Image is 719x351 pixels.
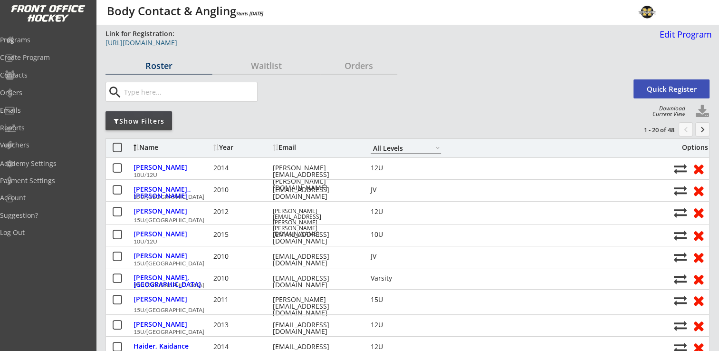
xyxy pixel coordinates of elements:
[273,322,358,335] div: [EMAIL_ADDRESS][DOMAIN_NAME]
[320,61,397,70] div: Orders
[690,228,707,243] button: Remove from roster (no refund)
[134,307,669,313] div: 15U/[GEOGRAPHIC_DATA]
[690,250,707,264] button: Remove from roster (no refund)
[695,105,709,119] button: Click to download full roster. Your browser settings may try to block it, check your security set...
[134,239,669,244] div: 10U/12U
[134,261,669,266] div: 15U/[GEOGRAPHIC_DATA]
[105,61,212,70] div: Roster
[213,186,270,193] div: 2010
[236,10,263,17] em: Starts [DATE]
[134,296,211,302] div: [PERSON_NAME]
[674,319,687,332] button: Move player
[695,122,709,136] button: keyboard_arrow_right
[273,165,358,191] div: [PERSON_NAME][EMAIL_ADDRESS][PERSON_NAME][DOMAIN_NAME]
[371,208,441,215] div: 12U
[273,275,358,288] div: [EMAIL_ADDRESS][DOMAIN_NAME]
[371,165,441,171] div: 12U
[690,205,707,220] button: Remove from roster (no refund)
[213,144,270,151] div: Year
[134,274,211,288] div: [PERSON_NAME], [GEOGRAPHIC_DATA]
[690,318,707,333] button: Remove from roster (no refund)
[213,343,270,350] div: 2014
[134,217,669,223] div: 15U/[GEOGRAPHIC_DATA]
[134,164,211,171] div: [PERSON_NAME]
[213,208,270,215] div: 2012
[371,343,441,350] div: 12U
[105,39,585,46] div: [URL][DOMAIN_NAME]
[371,296,441,303] div: 15U
[273,231,358,244] div: [EMAIL_ADDRESS][DOMAIN_NAME]
[656,30,712,47] a: Edit Program
[273,144,358,151] div: Email
[273,253,358,266] div: [EMAIL_ADDRESS][DOMAIN_NAME]
[371,186,441,193] div: JV
[134,343,211,350] div: Haider, Kaidance
[679,122,693,136] button: chevron_left
[134,283,669,288] div: 15U/[GEOGRAPHIC_DATA]
[674,229,687,242] button: Move player
[371,231,441,238] div: 10U
[134,172,669,178] div: 10U/12U
[213,296,270,303] div: 2011
[674,251,687,263] button: Move player
[690,183,707,198] button: Remove from roster (no refund)
[107,85,123,100] button: search
[213,61,320,70] div: Waitlist
[625,126,674,134] div: 1 - 20 of 48
[690,161,707,176] button: Remove from roster (no refund)
[674,273,687,285] button: Move player
[690,293,707,308] button: Remove from roster (no refund)
[122,82,257,101] input: Type here...
[213,165,270,171] div: 2014
[134,321,211,328] div: [PERSON_NAME]
[134,186,211,199] div: [PERSON_NAME],, [PERSON_NAME]
[273,186,358,200] div: [EMAIL_ADDRESS][DOMAIN_NAME]
[371,275,441,282] div: Varsity
[213,275,270,282] div: 2010
[105,29,176,39] div: Link for Registration:
[105,117,172,126] div: Show Filters
[371,253,441,260] div: JV
[674,294,687,307] button: Move player
[105,39,585,51] a: [URL][DOMAIN_NAME]
[648,106,685,117] div: Download Current View
[273,296,358,316] div: [PERSON_NAME][EMAIL_ADDRESS][DOMAIN_NAME]
[656,30,712,39] div: Edit Program
[674,162,687,175] button: Move player
[134,329,669,335] div: 15U/[GEOGRAPHIC_DATA]
[134,144,211,151] div: Name
[633,79,709,98] button: Quick Register
[213,322,270,328] div: 2013
[674,144,708,151] div: Options
[134,208,211,214] div: [PERSON_NAME]
[371,322,441,328] div: 12U
[213,253,270,260] div: 2010
[690,272,707,286] button: Remove from roster (no refund)
[134,253,211,259] div: [PERSON_NAME]
[674,206,687,219] button: Move player
[273,208,358,237] div: [PERSON_NAME][EMAIL_ADDRESS][PERSON_NAME][PERSON_NAME][DOMAIN_NAME]
[134,231,211,237] div: [PERSON_NAME]
[134,194,669,200] div: 15U/[GEOGRAPHIC_DATA]
[674,184,687,197] button: Move player
[213,231,270,238] div: 2015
